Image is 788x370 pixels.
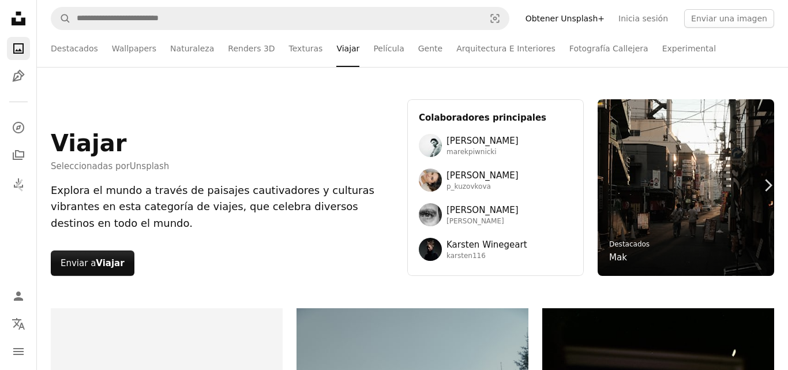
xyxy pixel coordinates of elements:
[419,169,572,192] a: Avatar del usuario Polina Kuzovkova[PERSON_NAME]p_kuzovkova
[609,240,650,248] a: Destacados
[51,159,169,173] span: Seleccionadas por
[373,30,404,67] a: Película
[112,30,156,67] a: Wallpapers
[7,340,30,363] button: Menú
[51,30,98,67] a: Destacados
[7,312,30,335] button: Idioma
[446,134,519,148] span: [PERSON_NAME]
[419,111,572,125] h3: Colaboradores principales
[519,9,611,28] a: Obtener Unsplash+
[419,134,572,157] a: Avatar del usuario Marek Piwnicki[PERSON_NAME]marekpiwnicki
[419,238,442,261] img: Avatar del usuario Karsten Winegeart
[446,169,519,182] span: [PERSON_NAME]
[419,134,442,157] img: Avatar del usuario Marek Piwnicki
[130,161,170,171] a: Unsplash
[446,203,519,217] span: [PERSON_NAME]
[662,30,716,67] a: Experimental
[7,116,30,139] a: Explorar
[51,8,71,29] button: Buscar en Unsplash
[419,203,572,226] a: Avatar del usuario Francesco Ungaro[PERSON_NAME][PERSON_NAME]
[611,9,675,28] a: Inicia sesión
[569,30,648,67] a: Fotografía Callejera
[51,7,509,30] form: Encuentra imágenes en todo el sitio
[748,130,788,241] a: Siguiente
[96,258,124,268] strong: Viajar
[7,37,30,60] a: Fotos
[446,252,527,261] span: karsten116
[7,285,30,308] a: Iniciar sesión / Registrarse
[289,30,323,67] a: Texturas
[419,203,442,226] img: Avatar del usuario Francesco Ungaro
[170,30,214,67] a: Naturaleza
[446,182,519,192] span: p_kuzovkova
[609,251,627,264] a: Mak
[684,9,774,28] button: Enviar una imagen
[446,148,519,157] span: marekpiwnicki
[228,30,275,67] a: Renders 3D
[446,238,527,252] span: Karsten Winegeart
[51,182,393,232] div: Explora el mundo a través de paisajes cautivadores y culturas vibrantes en esta categoría de viaj...
[456,30,556,67] a: Arquitectura E Interiores
[481,8,509,29] button: Búsqueda visual
[7,65,30,88] a: Ilustraciones
[51,129,169,157] h1: Viajar
[419,169,442,192] img: Avatar del usuario Polina Kuzovkova
[418,30,442,67] a: Gente
[446,217,519,226] span: [PERSON_NAME]
[419,238,572,261] a: Avatar del usuario Karsten WinegeartKarsten Winegeartkarsten116
[51,251,134,276] button: Enviar aViajar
